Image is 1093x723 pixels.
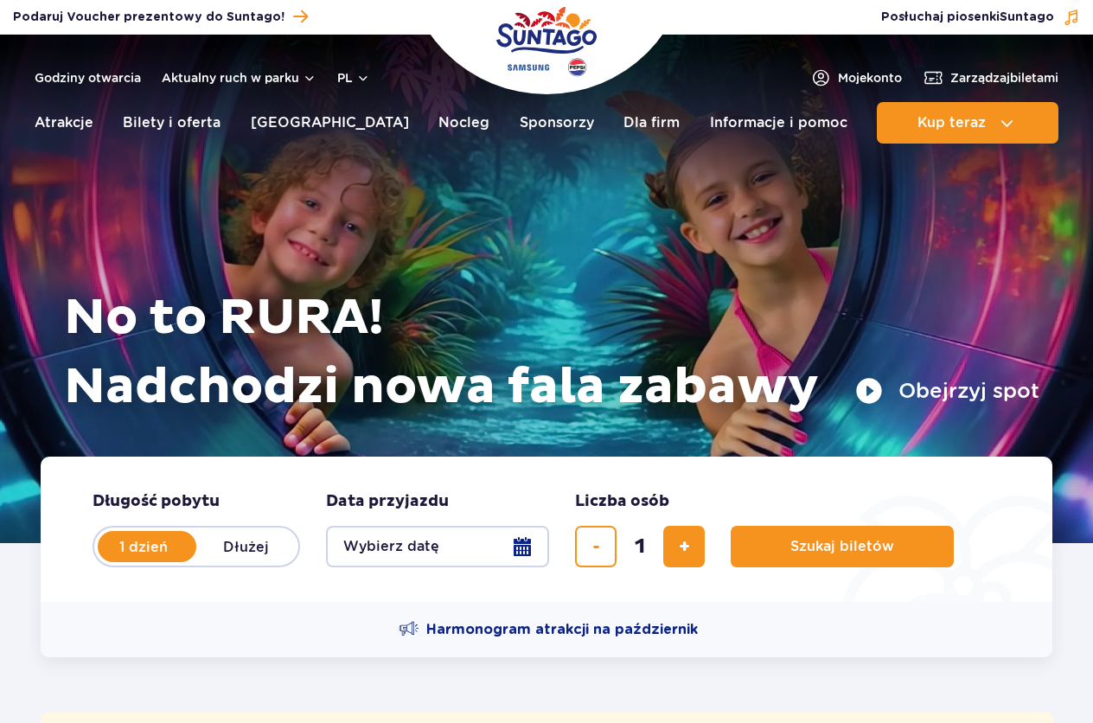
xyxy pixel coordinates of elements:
[251,102,409,144] a: [GEOGRAPHIC_DATA]
[710,102,847,144] a: Informacje i pomoc
[855,377,1039,405] button: Obejrzyj spot
[623,102,680,144] a: Dla firm
[162,71,316,85] button: Aktualny ruch w parku
[881,9,1080,26] button: Posłuchaj piosenkiSuntago
[93,491,220,512] span: Długość pobytu
[35,69,141,86] a: Godziny otwarcia
[663,526,705,567] button: dodaj bilet
[731,526,954,567] button: Szukaj biletów
[438,102,489,144] a: Nocleg
[13,5,308,29] a: Podaruj Voucher prezentowy do Suntago!
[35,102,93,144] a: Atrakcje
[790,539,894,554] span: Szukaj biletów
[810,67,902,88] a: Mojekonto
[13,9,284,26] span: Podaruj Voucher prezentowy do Suntago!
[619,526,661,567] input: liczba biletów
[64,284,1039,422] h1: No to RURA! Nadchodzi nowa fala zabawy
[326,491,449,512] span: Data przyjazdu
[838,69,902,86] span: Moje konto
[923,67,1058,88] a: Zarządzajbiletami
[123,102,221,144] a: Bilety i oferta
[337,69,370,86] button: pl
[326,526,549,567] button: Wybierz datę
[575,526,617,567] button: usuń bilet
[877,102,1058,144] button: Kup teraz
[41,457,1052,602] form: Planowanie wizyty w Park of Poland
[426,620,698,639] span: Harmonogram atrakcji na październik
[950,69,1058,86] span: Zarządzaj biletami
[94,528,193,565] label: 1 dzień
[196,528,295,565] label: Dłużej
[575,491,669,512] span: Liczba osób
[917,115,986,131] span: Kup teraz
[1000,11,1054,23] span: Suntago
[881,9,1054,26] span: Posłuchaj piosenki
[520,102,594,144] a: Sponsorzy
[399,619,698,640] a: Harmonogram atrakcji na październik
